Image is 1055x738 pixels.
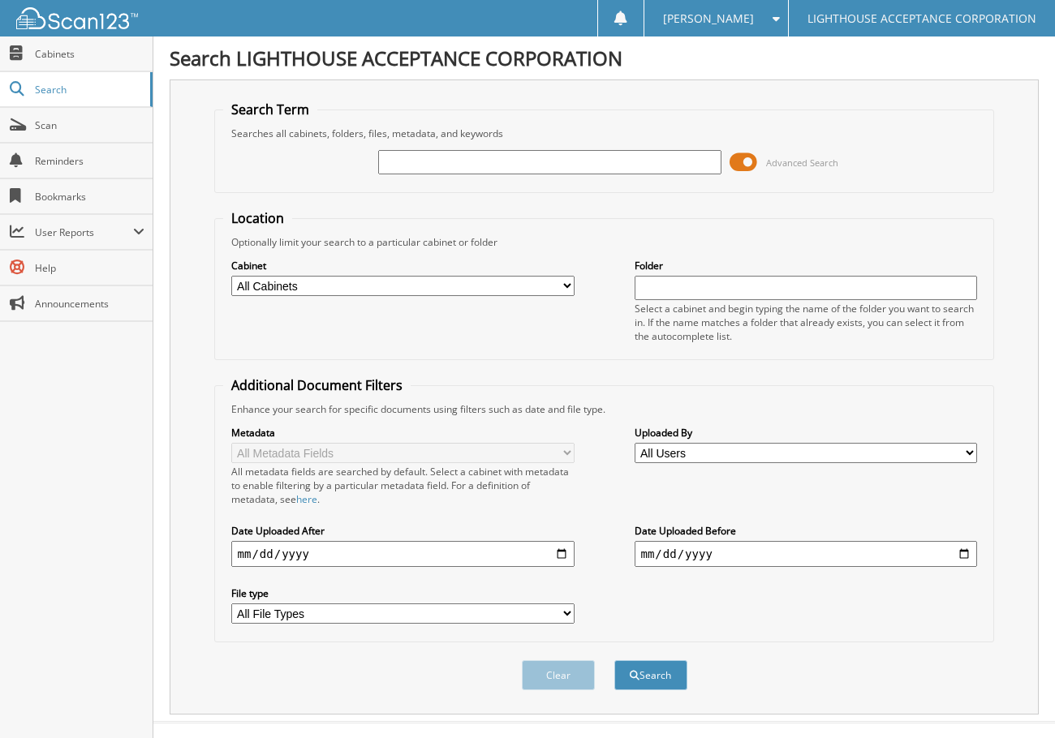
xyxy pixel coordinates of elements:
span: User Reports [35,225,133,239]
span: Advanced Search [766,157,838,169]
div: Enhance your search for specific documents using filters such as date and file type. [223,402,986,416]
input: end [635,541,978,567]
legend: Additional Document Filters [223,376,411,394]
span: Announcements [35,297,144,311]
label: Date Uploaded Before [635,524,978,538]
label: Cabinet [231,259,575,272]
img: scan123-logo-white.svg [16,7,138,29]
div: Optionally limit your search to a particular cabinet or folder [223,235,986,249]
span: Bookmarks [35,190,144,204]
legend: Search Term [223,101,317,118]
span: Scan [35,118,144,132]
a: here [296,492,317,506]
legend: Location [223,209,292,227]
div: Select a cabinet and begin typing the name of the folder you want to search in. If the name match... [635,302,978,343]
span: [PERSON_NAME] [663,14,754,24]
label: Date Uploaded After [231,524,575,538]
span: Cabinets [35,47,144,61]
h1: Search LIGHTHOUSE ACCEPTANCE CORPORATION [170,45,1039,71]
label: Uploaded By [635,426,978,440]
span: LIGHTHOUSE ACCEPTANCE CORPORATION [807,14,1036,24]
span: Search [35,83,142,97]
label: Metadata [231,426,575,440]
div: Searches all cabinets, folders, files, metadata, and keywords [223,127,986,140]
span: Reminders [35,154,144,168]
label: File type [231,586,575,600]
button: Clear [522,660,595,690]
span: Help [35,261,144,275]
label: Folder [635,259,978,272]
button: Search [614,660,687,690]
input: start [231,541,575,567]
div: All metadata fields are searched by default. Select a cabinet with metadata to enable filtering b... [231,465,575,506]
